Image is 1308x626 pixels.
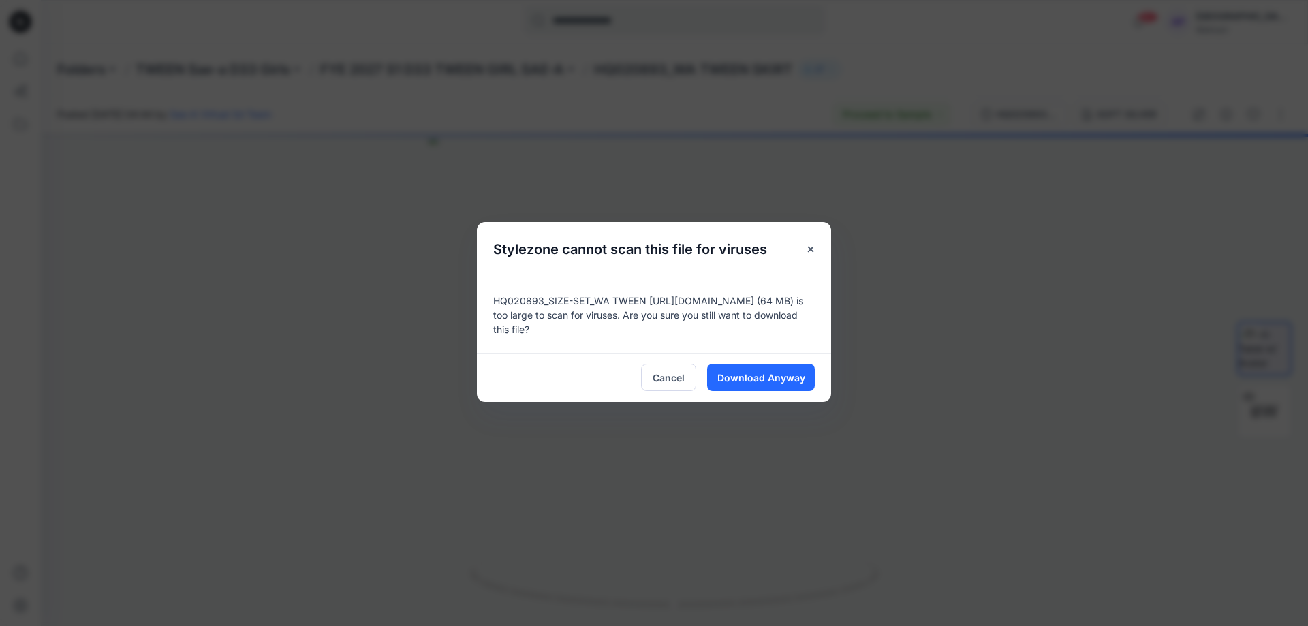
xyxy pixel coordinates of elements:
button: Download Anyway [707,364,815,391]
div: HQ020893_SIZE-SET_WA TWEEN [URL][DOMAIN_NAME] (64 MB) is too large to scan for viruses. Are you s... [477,277,831,353]
button: Close [798,237,823,262]
h5: Stylezone cannot scan this file for viruses [477,222,783,277]
span: Download Anyway [717,371,805,385]
button: Cancel [641,364,696,391]
span: Cancel [653,371,685,385]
